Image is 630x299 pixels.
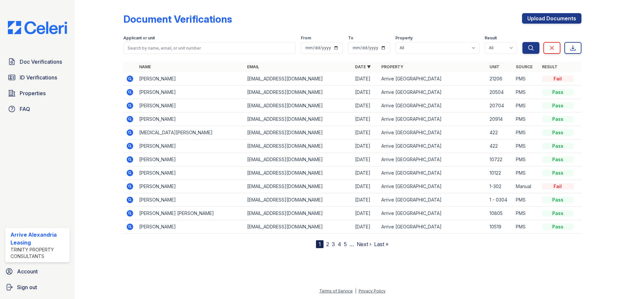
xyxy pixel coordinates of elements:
[542,64,557,69] a: Result
[20,58,62,66] span: Doc Verifications
[513,166,539,180] td: PMS
[490,64,499,69] a: Unit
[244,139,352,153] td: [EMAIL_ADDRESS][DOMAIN_NAME]
[379,220,487,234] td: Arrive [GEOGRAPHIC_DATA]
[136,166,244,180] td: [PERSON_NAME]
[379,99,487,113] td: Arrive [GEOGRAPHIC_DATA]
[244,193,352,207] td: [EMAIL_ADDRESS][DOMAIN_NAME]
[244,113,352,126] td: [EMAIL_ADDRESS][DOMAIN_NAME]
[136,180,244,193] td: [PERSON_NAME]
[487,113,513,126] td: 20914
[542,116,574,122] div: Pass
[379,180,487,193] td: Arrive [GEOGRAPHIC_DATA]
[395,35,413,41] label: Property
[542,129,574,136] div: Pass
[352,99,379,113] td: [DATE]
[352,113,379,126] td: [DATE]
[244,207,352,220] td: [EMAIL_ADDRESS][DOMAIN_NAME]
[542,75,574,82] div: Fail
[513,193,539,207] td: PMS
[542,143,574,149] div: Pass
[348,35,353,41] label: To
[5,87,70,100] a: Properties
[352,193,379,207] td: [DATE]
[136,139,244,153] td: [PERSON_NAME]
[352,207,379,220] td: [DATE]
[244,180,352,193] td: [EMAIL_ADDRESS][DOMAIN_NAME]
[123,13,232,25] div: Document Verifications
[352,220,379,234] td: [DATE]
[513,180,539,193] td: Manual
[513,72,539,86] td: PMS
[349,240,354,248] span: …
[357,241,371,247] a: Next ›
[542,183,574,190] div: Fail
[542,170,574,176] div: Pass
[487,180,513,193] td: 1-302
[136,86,244,99] td: [PERSON_NAME]
[344,241,347,247] a: 5
[487,153,513,166] td: 10722
[5,71,70,84] a: ID Verifications
[139,64,151,69] a: Name
[513,207,539,220] td: PMS
[352,126,379,139] td: [DATE]
[379,193,487,207] td: Arrive [GEOGRAPHIC_DATA]
[487,86,513,99] td: 20504
[20,74,57,81] span: ID Verifications
[487,72,513,86] td: 21206
[244,153,352,166] td: [EMAIL_ADDRESS][DOMAIN_NAME]
[244,220,352,234] td: [EMAIL_ADDRESS][DOMAIN_NAME]
[10,246,67,260] div: Trinity Property Consultants
[136,153,244,166] td: [PERSON_NAME]
[352,153,379,166] td: [DATE]
[379,86,487,99] td: Arrive [GEOGRAPHIC_DATA]
[319,288,353,293] a: Terms of Service
[542,197,574,203] div: Pass
[244,166,352,180] td: [EMAIL_ADDRESS][DOMAIN_NAME]
[352,180,379,193] td: [DATE]
[136,193,244,207] td: [PERSON_NAME]
[332,241,335,247] a: 3
[3,281,72,294] a: Sign out
[513,220,539,234] td: PMS
[513,126,539,139] td: PMS
[355,64,371,69] a: Date ▼
[516,64,533,69] a: Source
[379,126,487,139] td: Arrive [GEOGRAPHIC_DATA]
[316,240,324,248] div: 1
[513,86,539,99] td: PMS
[379,153,487,166] td: Arrive [GEOGRAPHIC_DATA]
[522,13,581,24] a: Upload Documents
[244,99,352,113] td: [EMAIL_ADDRESS][DOMAIN_NAME]
[542,89,574,96] div: Pass
[379,207,487,220] td: Arrive [GEOGRAPHIC_DATA]
[326,241,329,247] a: 2
[381,64,403,69] a: Property
[352,72,379,86] td: [DATE]
[136,99,244,113] td: [PERSON_NAME]
[20,89,46,97] span: Properties
[379,113,487,126] td: Arrive [GEOGRAPHIC_DATA]
[352,166,379,180] td: [DATE]
[20,105,30,113] span: FAQ
[374,241,388,247] a: Last »
[513,153,539,166] td: PMS
[247,64,259,69] a: Email
[17,283,37,291] span: Sign out
[487,220,513,234] td: 10519
[301,35,311,41] label: From
[487,193,513,207] td: 1 - 0304
[379,166,487,180] td: Arrive [GEOGRAPHIC_DATA]
[542,102,574,109] div: Pass
[513,113,539,126] td: PMS
[379,72,487,86] td: Arrive [GEOGRAPHIC_DATA]
[487,166,513,180] td: 10122
[355,288,356,293] div: |
[379,139,487,153] td: Arrive [GEOGRAPHIC_DATA]
[5,102,70,116] a: FAQ
[359,288,386,293] a: Privacy Policy
[487,99,513,113] td: 20704
[352,139,379,153] td: [DATE]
